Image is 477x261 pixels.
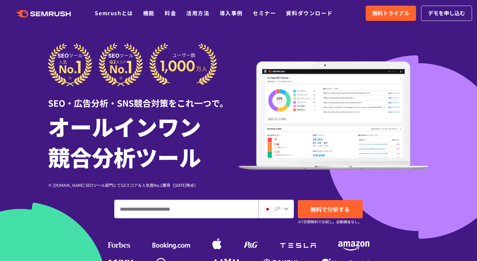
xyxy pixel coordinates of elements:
[286,9,333,17] a: 資料ダウンロード
[115,200,258,218] input: ドメイン、キーワードまたはURLを入力してください
[220,9,243,17] a: 導入事例
[298,219,362,225] small: ※7日間無料でお試し。自動課金なし。
[428,9,465,18] span: デモを申し込む
[95,9,133,17] a: Semrushとは
[253,9,276,17] a: セミナー
[274,204,280,212] span: JP
[366,6,416,21] a: 無料トライアル
[298,200,363,218] a: 無料で分析する
[310,205,350,213] span: 無料で分析する
[165,9,176,17] a: 料金
[143,9,155,17] a: 機能
[48,86,238,109] div: SEO・広告分析・SNS競合対策をこれ一つで。
[372,9,409,18] span: 無料トライアル
[48,111,238,172] h1: オールインワン 競合分析ツール
[421,6,472,21] a: デモを申し込む
[186,9,209,17] a: 活用方法
[48,182,238,188] div: ※ [DOMAIN_NAME] SEOツール部門にてG2スコア＆人気度No.1獲得（[DATE]時点）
